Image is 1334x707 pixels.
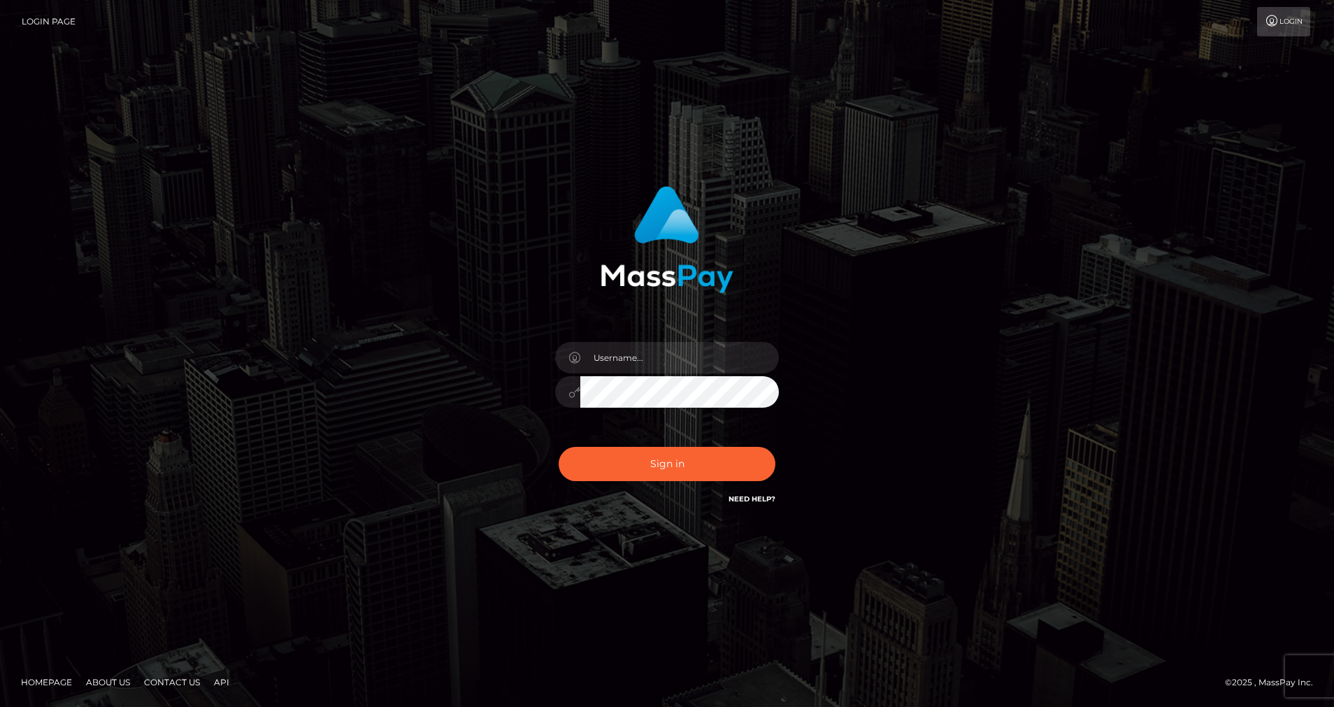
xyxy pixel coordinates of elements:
[559,447,775,481] button: Sign in
[208,671,235,693] a: API
[601,186,733,293] img: MassPay Login
[80,671,136,693] a: About Us
[15,671,78,693] a: Homepage
[1257,7,1310,36] a: Login
[138,671,206,693] a: Contact Us
[729,494,775,504] a: Need Help?
[22,7,76,36] a: Login Page
[580,342,779,373] input: Username...
[1225,675,1324,690] div: © 2025 , MassPay Inc.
